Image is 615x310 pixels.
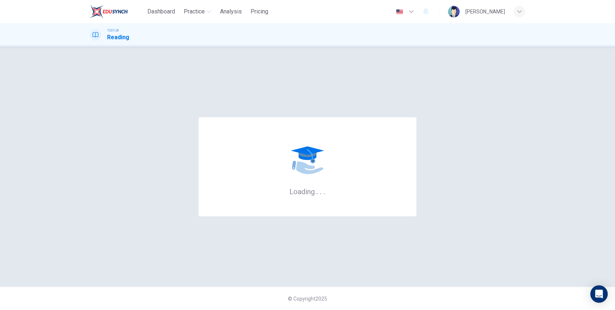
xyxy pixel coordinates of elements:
[465,7,505,16] div: [PERSON_NAME]
[251,7,268,16] span: Pricing
[90,4,144,19] a: EduSynch logo
[316,185,318,197] h6: .
[319,185,322,197] h6: .
[107,28,119,33] span: TOEFL®
[217,5,245,18] button: Analysis
[395,9,404,15] img: en
[289,187,326,196] h6: Loading
[448,6,460,17] img: Profile picture
[181,5,214,18] button: Practice
[220,7,242,16] span: Analysis
[248,5,271,18] button: Pricing
[144,5,178,18] button: Dashboard
[90,4,128,19] img: EduSynch logo
[147,7,175,16] span: Dashboard
[288,296,327,302] span: © Copyright 2025
[323,185,326,197] h6: .
[590,285,608,303] div: Open Intercom Messenger
[184,7,205,16] span: Practice
[107,33,129,42] h1: Reading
